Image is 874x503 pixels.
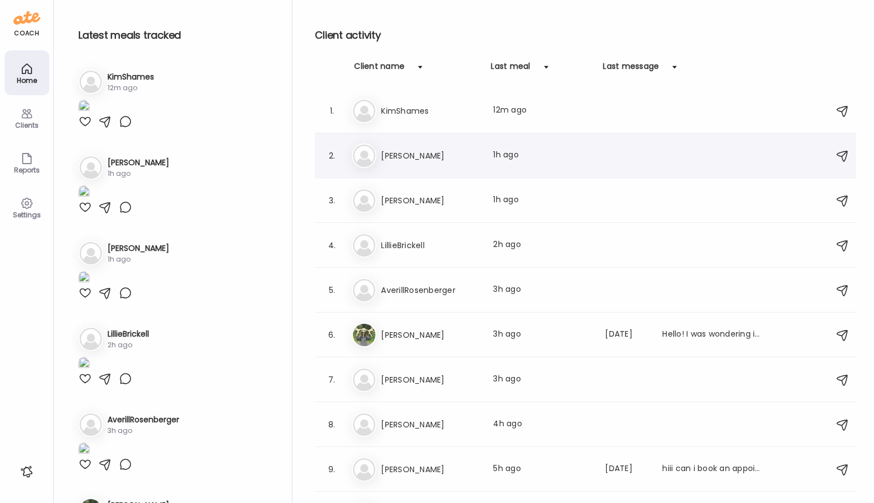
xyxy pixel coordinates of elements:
[325,283,338,297] div: 5.
[353,189,375,212] img: bg-avatar-default.svg
[353,145,375,167] img: bg-avatar-default.svg
[381,283,480,297] h3: AverillRosenberger
[78,185,90,201] img: images%2FVv5Hqadp83Y4MnRrP5tYi7P5Lf42%2Fd3hPKq3n68V0wiNZs4LQ%2FiNz3osVFBUesDAqJH5H5_1080
[353,413,375,436] img: bg-avatar-default.svg
[325,104,338,118] div: 1.
[325,463,338,476] div: 9.
[108,243,169,254] h3: [PERSON_NAME]
[78,357,90,372] img: images%2Fm4Nv6Rby8pPtpFXfYIONKFnL65C3%2FUW49C2VMDcP6HMCuNRi3%2Fi8QGm33SMlBNboXKuBae_1080
[325,328,338,342] div: 6.
[108,426,179,436] div: 3h ago
[353,100,375,122] img: bg-avatar-default.svg
[325,373,338,386] div: 7.
[108,83,154,93] div: 12m ago
[78,100,90,115] img: images%2FtVvR8qw0WGQXzhI19RVnSNdNYhJ3%2FgIQv87Gkl4lsmRGRrnNF%2FFTWFSCWssh2ZDUDJUI1Z_1080
[493,418,592,431] div: 4h ago
[493,283,592,297] div: 3h ago
[7,166,47,174] div: Reports
[108,71,154,83] h3: KimShames
[605,328,649,342] div: [DATE]
[108,157,169,169] h3: [PERSON_NAME]
[493,194,592,207] div: 1h ago
[662,463,761,476] div: hiii can i book an appointment, actually my grandma is coming to my house for 3-4 months & i won’...
[80,71,102,93] img: bg-avatar-default.svg
[7,122,47,129] div: Clients
[491,60,530,78] div: Last meal
[108,169,169,179] div: 1h ago
[353,324,375,346] img: avatars%2FguMlrAoU3Qe0WxLzca1mfYkwLcQ2
[353,234,375,257] img: bg-avatar-default.svg
[108,328,149,340] h3: LillieBrickell
[493,239,592,252] div: 2h ago
[80,156,102,179] img: bg-avatar-default.svg
[7,77,47,84] div: Home
[353,279,375,301] img: bg-avatar-default.svg
[381,239,480,252] h3: LillieBrickell
[78,27,274,44] h2: Latest meals tracked
[493,149,592,162] div: 1h ago
[354,60,405,78] div: Client name
[493,463,592,476] div: 5h ago
[108,254,169,264] div: 1h ago
[80,413,102,436] img: bg-avatar-default.svg
[493,104,592,118] div: 12m ago
[325,418,338,431] div: 8.
[315,27,856,44] h2: Client activity
[381,463,480,476] h3: [PERSON_NAME]
[605,463,649,476] div: [DATE]
[80,242,102,264] img: bg-avatar-default.svg
[78,443,90,458] img: images%2FDlCF3wxT2yddTnnxpsSUtJ87eUZ2%2FxtMjzj4cKOnC06w7hQux%2FIdu3TLAmd2FkNs7wnTmO_1080
[325,194,338,207] div: 3.
[381,104,480,118] h3: KimShames
[662,328,761,342] div: Hello! I was wondering if I get a craving for soda, do you recommend olipop/poppi drinks?
[381,194,480,207] h3: [PERSON_NAME]
[353,458,375,481] img: bg-avatar-default.svg
[353,369,375,391] img: bg-avatar-default.svg
[493,373,592,386] div: 3h ago
[108,340,149,350] div: 2h ago
[14,29,39,38] div: coach
[493,328,592,342] div: 3h ago
[80,328,102,350] img: bg-avatar-default.svg
[381,418,480,431] h3: [PERSON_NAME]
[381,328,480,342] h3: [PERSON_NAME]
[108,414,179,426] h3: AverillRosenberger
[13,9,40,27] img: ate
[381,373,480,386] h3: [PERSON_NAME]
[7,211,47,218] div: Settings
[325,239,338,252] div: 4.
[603,60,659,78] div: Last message
[78,271,90,286] img: images%2FFWsELn7vDcfqF74XPxHYlF6WHSn2%2FMQqZM2U2clFxh7vgEqsm%2FSghAH0TYETGYxCaW39T2_1080
[325,149,338,162] div: 2.
[381,149,480,162] h3: [PERSON_NAME]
